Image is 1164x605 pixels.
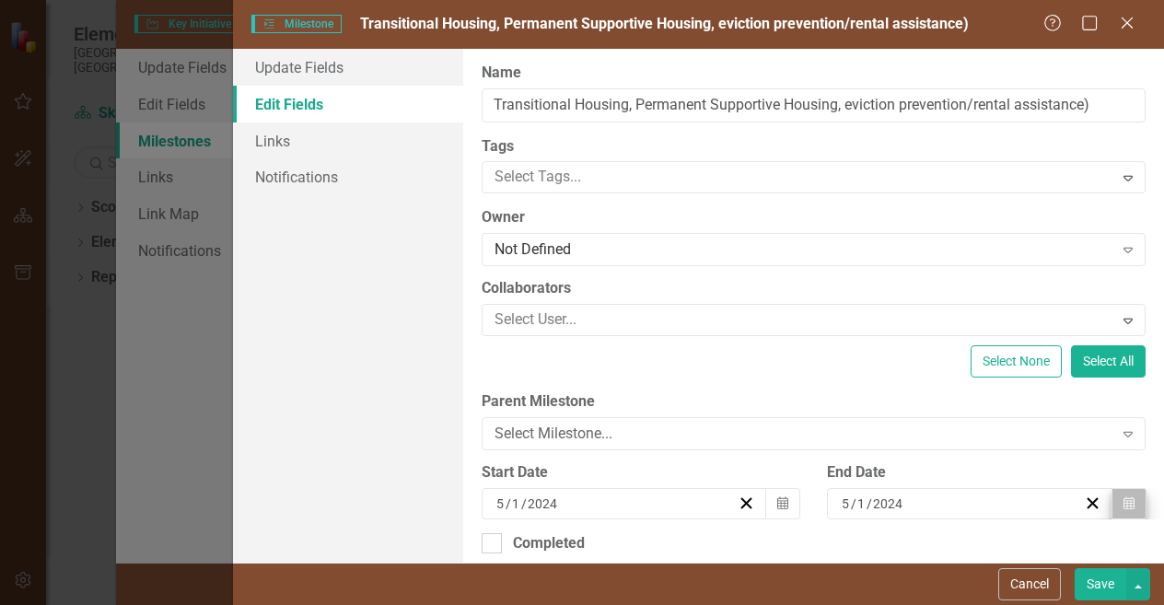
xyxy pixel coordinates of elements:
[513,533,585,554] div: Completed
[827,462,1146,483] div: End Date
[1071,345,1146,378] button: Select All
[482,278,1146,299] label: Collaborators
[482,136,1146,157] label: Tags
[233,49,463,86] a: Update Fields
[867,495,872,512] span: /
[851,495,856,512] span: /
[482,391,1146,413] label: Parent Milestone
[482,462,800,483] div: Start Date
[998,568,1061,600] button: Cancel
[233,158,463,195] a: Notifications
[482,88,1146,122] input: Milestone Name
[233,86,463,122] a: Edit Fields
[251,15,342,33] span: Milestone
[971,345,1062,378] button: Select None
[482,63,1146,84] label: Name
[482,207,1146,228] label: Owner
[233,122,463,159] a: Links
[495,424,1113,445] div: Select Milestone...
[360,15,969,32] span: Transitional Housing, Permanent Supportive Housing, eviction prevention/rental assistance)
[506,495,511,512] span: /
[521,495,527,512] span: /
[495,239,1113,261] div: Not Defined
[1075,568,1126,600] button: Save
